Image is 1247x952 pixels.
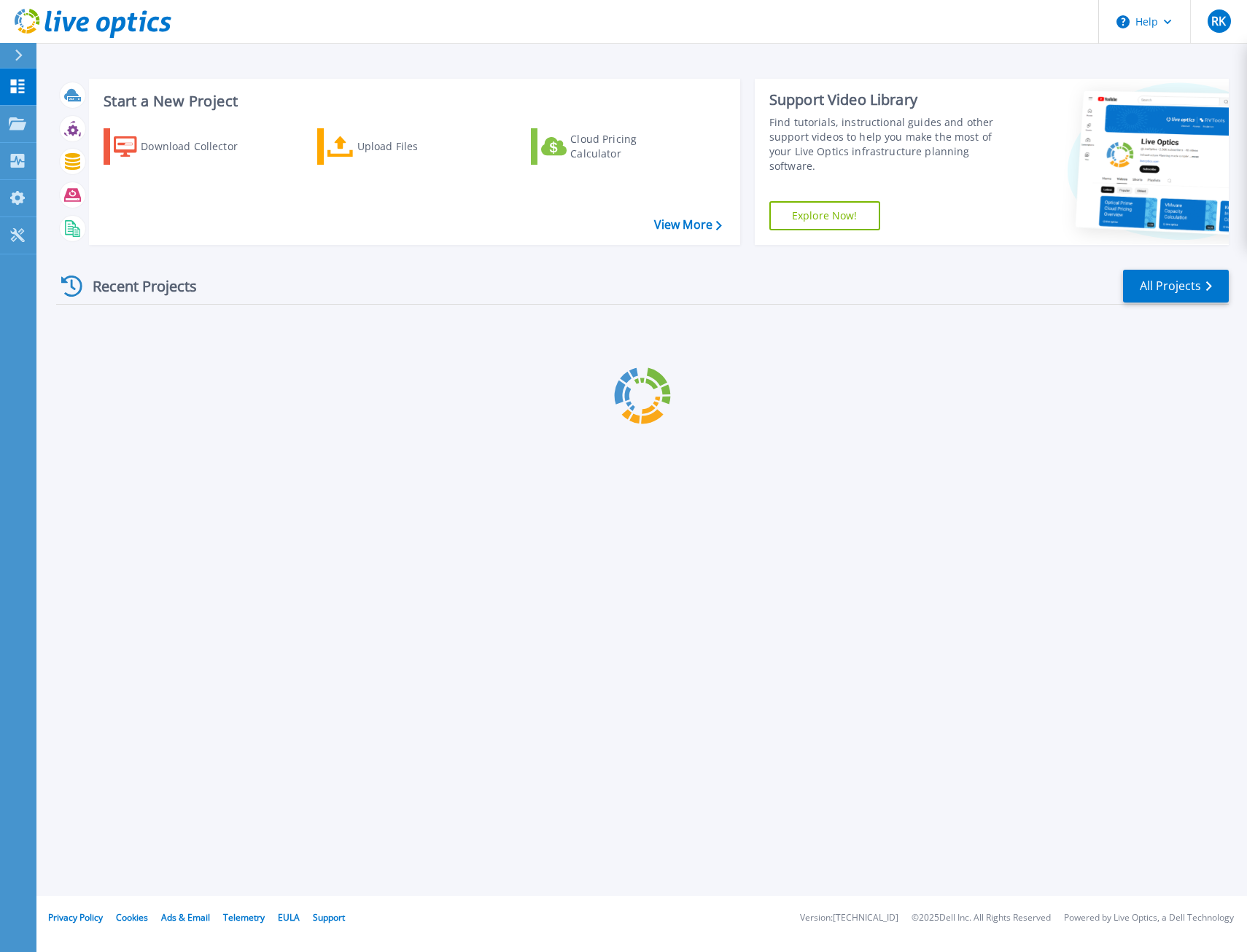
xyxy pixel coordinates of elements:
[1211,15,1226,27] span: RK
[48,911,103,924] a: Privacy Policy
[141,132,257,161] div: Download Collector
[313,911,345,924] a: Support
[104,93,721,109] h3: Start a New Project
[223,911,265,924] a: Telemetry
[800,913,898,923] li: Version: [TECHNICAL_ID]
[912,913,1051,923] li: © 2025 Dell Inc. All Rights Reserved
[570,132,687,161] div: Cloud Pricing Calculator
[161,911,210,924] a: Ads & Email
[1123,270,1229,303] a: All Projects
[1064,913,1234,923] li: Powered by Live Optics, a Dell Technology
[769,201,880,230] a: Explore Now!
[769,90,1009,109] div: Support Video Library
[654,218,722,232] a: View More
[56,268,217,304] div: Recent Projects
[116,911,148,924] a: Cookies
[104,128,266,165] a: Download Collector
[317,128,480,165] a: Upload Files
[357,132,474,161] div: Upload Files
[278,911,300,924] a: EULA
[531,128,694,165] a: Cloud Pricing Calculator
[769,115,1009,173] div: Find tutorials, instructional guides and other support videos to help you make the most of your L...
